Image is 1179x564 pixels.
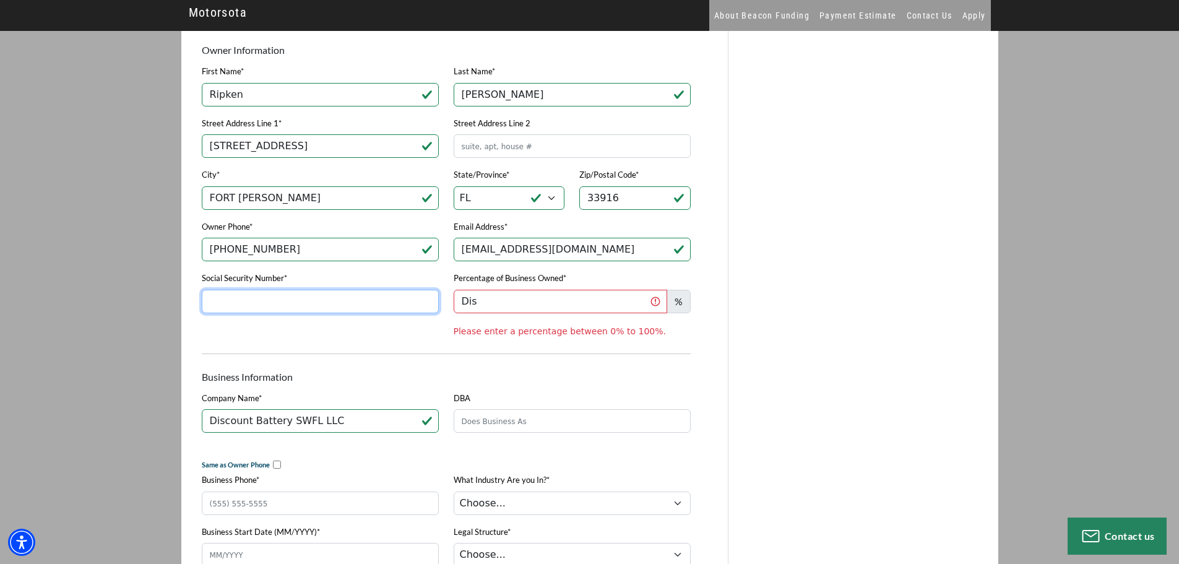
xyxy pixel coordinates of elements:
label: City* [202,169,220,181]
label: Owner Phone* [202,221,253,233]
label: Legal Structure* [454,526,511,539]
label: Social Security Number* [202,272,287,285]
a: Motorsota [189,2,248,23]
div: Accessibility Menu [8,529,35,556]
label: Street Address Line 2 [454,118,530,130]
label: Business Phone* [202,474,259,487]
button: Contact us [1068,518,1167,555]
input: Beacon Funding [202,409,439,433]
p: Owner Information [202,43,355,58]
label: Company Name* [202,393,262,405]
label: Street Address Line 1* [202,118,282,130]
label: Percentage of Business Owned* [454,272,566,285]
input: suite, apt, house # [454,134,691,158]
label: What Industry Are you In?* [454,474,550,487]
label: First Name* [202,66,244,78]
input: (555) 555-5555 [202,238,439,261]
label: State/Province* [454,169,509,181]
p: Business Information [202,370,691,384]
span: % [667,290,691,313]
label: Last Name* [454,66,495,78]
label: Email Address* [454,221,507,233]
div: Please enter a percentage between 0% to 100%. [454,325,691,338]
input: Does Business As [454,409,691,433]
span: Contact us [1105,530,1155,542]
label: DBA [454,393,470,405]
label: Business Start Date (MM/YYYY)* [202,526,320,539]
input: (555) 555-5555 [202,492,439,515]
label: Zip/Postal Code* [579,169,639,181]
span: Same as Owner Phone [202,461,270,469]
